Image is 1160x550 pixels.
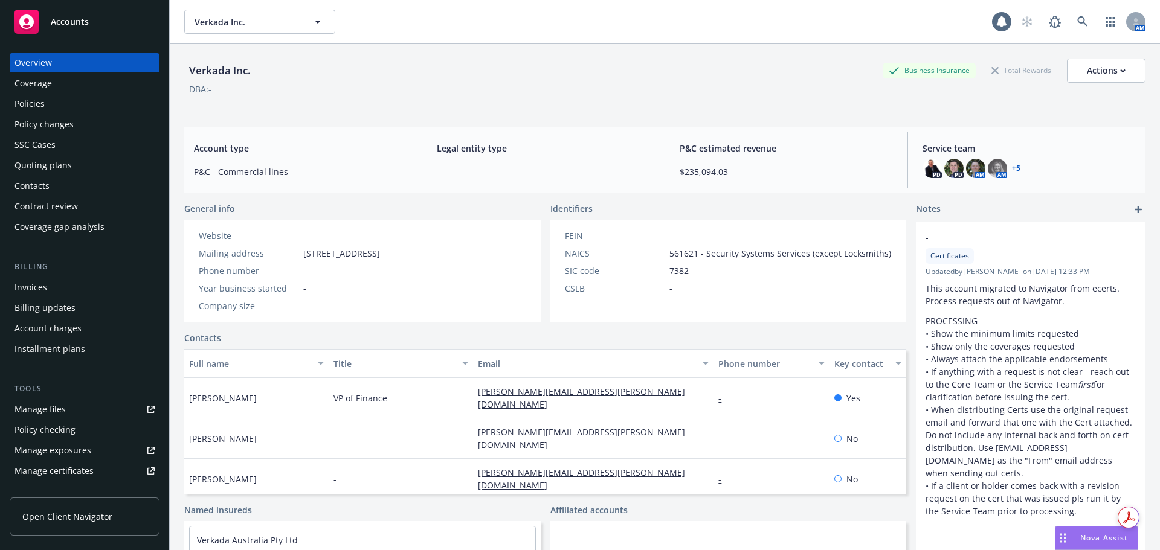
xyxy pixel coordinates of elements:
[14,94,45,114] div: Policies
[1012,165,1020,172] a: +5
[10,115,159,134] a: Policy changes
[329,349,473,378] button: Title
[333,392,387,405] span: VP of Finance
[923,159,942,178] img: photo
[1071,10,1095,34] a: Search
[550,202,593,215] span: Identifiers
[565,247,665,260] div: NAICS
[10,53,159,72] a: Overview
[189,83,211,95] div: DBA: -
[437,165,650,178] span: -
[184,10,335,34] button: Verkada Inc.
[10,278,159,297] a: Invoices
[944,159,964,178] img: photo
[10,176,159,196] a: Contacts
[1055,526,1071,549] div: Drag to move
[194,142,407,155] span: Account type
[985,63,1057,78] div: Total Rewards
[1067,59,1145,83] button: Actions
[10,74,159,93] a: Coverage
[846,473,858,485] span: No
[478,426,685,450] a: [PERSON_NAME][EMAIL_ADDRESS][PERSON_NAME][DOMAIN_NAME]
[199,299,298,312] div: Company size
[718,357,811,370] div: Phone number
[10,420,159,440] a: Policy checking
[199,282,298,295] div: Year business started
[1078,379,1094,390] em: first
[14,319,82,338] div: Account charges
[10,383,159,395] div: Tools
[22,510,112,523] span: Open Client Navigator
[669,229,672,242] span: -
[303,299,306,312] span: -
[10,135,159,155] a: SSC Cases
[303,247,380,260] span: [STREET_ADDRESS]
[199,264,298,277] div: Phone number
[189,357,311,370] div: Full name
[10,298,159,318] a: Billing updates
[14,278,47,297] div: Invoices
[1087,59,1126,82] div: Actions
[303,264,306,277] span: -
[51,17,89,27] span: Accounts
[834,357,888,370] div: Key contact
[199,229,298,242] div: Website
[10,156,159,175] a: Quoting plans
[14,217,105,237] div: Coverage gap analysis
[10,217,159,237] a: Coverage gap analysis
[930,251,969,261] span: Certificates
[10,261,159,273] div: Billing
[926,231,1104,244] span: -
[194,165,407,178] span: P&C - Commercial lines
[10,482,159,501] a: Manage claims
[333,473,337,485] span: -
[184,202,235,215] span: General info
[926,266,1136,277] span: Updated by [PERSON_NAME] on [DATE] 12:33 PM
[669,282,672,295] span: -
[10,197,159,216] a: Contract review
[14,115,74,134] div: Policy changes
[14,482,76,501] div: Manage claims
[189,432,257,445] span: [PERSON_NAME]
[718,433,731,444] a: -
[333,432,337,445] span: -
[14,197,78,216] div: Contract review
[565,282,665,295] div: CSLB
[10,5,159,39] a: Accounts
[184,504,252,516] a: Named insureds
[926,315,1136,517] p: PROCESSING • Show the minimum limits requested • Show only the coverages requested • Always attac...
[718,392,731,404] a: -
[14,135,56,155] div: SSC Cases
[14,400,66,419] div: Manage files
[195,16,299,28] span: Verkada Inc.
[846,432,858,445] span: No
[199,247,298,260] div: Mailing address
[680,142,893,155] span: P&C estimated revenue
[883,63,976,78] div: Business Insurance
[333,357,455,370] div: Title
[14,441,91,460] div: Manage exposures
[1080,532,1128,543] span: Nova Assist
[923,142,1136,155] span: Service team
[14,156,72,175] div: Quoting plans
[189,392,257,405] span: [PERSON_NAME]
[669,247,891,260] span: 561621 - Security Systems Services (except Locksmiths)
[926,282,1136,307] p: This account migrated to Navigator from ecerts. Process requests out of Navigator.
[303,282,306,295] span: -
[550,504,628,516] a: Affiliated accounts
[14,461,94,481] div: Manage certificates
[14,420,76,440] div: Policy checking
[565,264,665,277] div: SIC code
[988,159,1007,178] img: photo
[303,230,306,241] a: -
[830,349,906,378] button: Key contact
[714,349,829,378] button: Phone number
[1098,10,1123,34] a: Switch app
[14,74,52,93] div: Coverage
[14,176,50,196] div: Contacts
[669,264,689,277] span: 7382
[846,392,860,405] span: Yes
[10,319,159,338] a: Account charges
[478,357,695,370] div: Email
[966,159,985,178] img: photo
